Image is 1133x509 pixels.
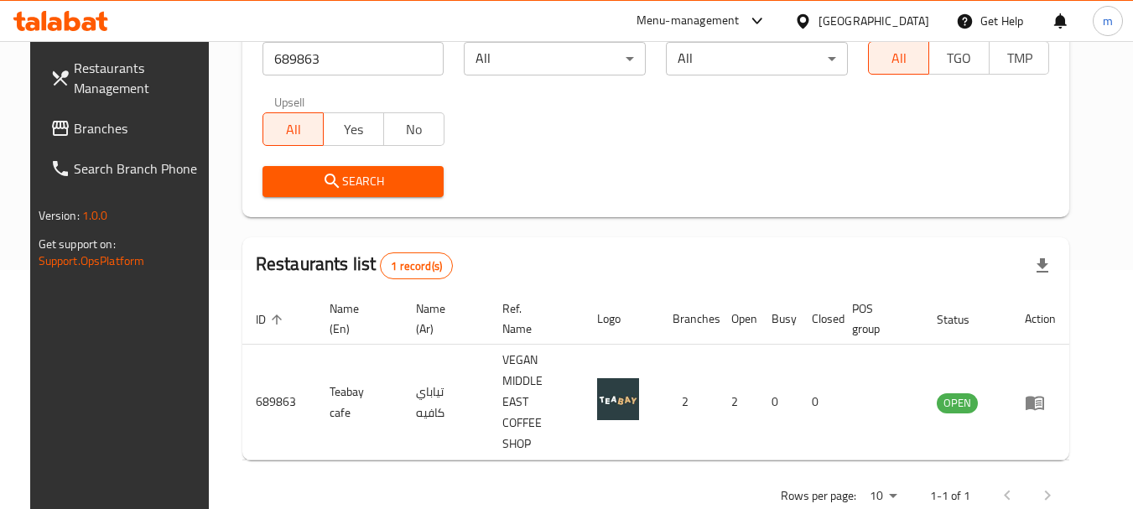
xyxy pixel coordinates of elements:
[37,148,220,189] a: Search Branch Phone
[819,12,929,30] div: [GEOGRAPHIC_DATA]
[928,41,990,75] button: TGO
[852,299,903,339] span: POS group
[274,96,305,107] label: Upsell
[383,112,444,146] button: No
[863,484,903,509] div: Rows per page:
[798,293,839,345] th: Closed
[781,486,856,506] p: Rows per page:
[82,205,108,226] span: 1.0.0
[262,42,444,75] input: Search for restaurant name or ID..
[937,309,991,330] span: Status
[659,293,718,345] th: Branches
[416,299,469,339] span: Name (Ar)
[868,41,929,75] button: All
[256,252,453,279] h2: Restaurants list
[262,166,444,197] button: Search
[74,158,206,179] span: Search Branch Phone
[718,293,758,345] th: Open
[74,58,206,98] span: Restaurants Management
[380,252,453,279] div: Total records count
[276,171,431,192] span: Search
[666,42,848,75] div: All
[270,117,317,142] span: All
[391,117,438,142] span: No
[996,46,1043,70] span: TMP
[323,112,384,146] button: Yes
[1103,12,1113,30] span: m
[584,293,659,345] th: Logo
[464,42,646,75] div: All
[39,205,80,226] span: Version:
[937,393,978,413] span: OPEN
[930,486,970,506] p: 1-1 of 1
[39,250,145,272] a: Support.OpsPlatform
[637,11,740,31] div: Menu-management
[39,233,116,255] span: Get support on:
[381,258,452,274] span: 1 record(s)
[403,345,489,460] td: تياباي كافيه
[989,41,1050,75] button: TMP
[758,293,798,345] th: Busy
[1025,392,1056,413] div: Menu
[1022,246,1063,286] div: Export file
[659,345,718,460] td: 2
[316,345,403,460] td: Teabay cafe
[502,299,564,339] span: Ref. Name
[37,48,220,108] a: Restaurants Management
[242,345,316,460] td: 689863
[798,345,839,460] td: 0
[597,378,639,420] img: Teabay cafe
[256,309,288,330] span: ID
[330,117,377,142] span: Yes
[936,46,983,70] span: TGO
[242,293,1070,460] table: enhanced table
[37,108,220,148] a: Branches
[1011,293,1069,345] th: Action
[74,118,206,138] span: Branches
[330,299,382,339] span: Name (En)
[262,112,324,146] button: All
[718,345,758,460] td: 2
[489,345,584,460] td: VEGAN MIDDLE EAST COFFEE SHOP
[876,46,923,70] span: All
[758,345,798,460] td: 0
